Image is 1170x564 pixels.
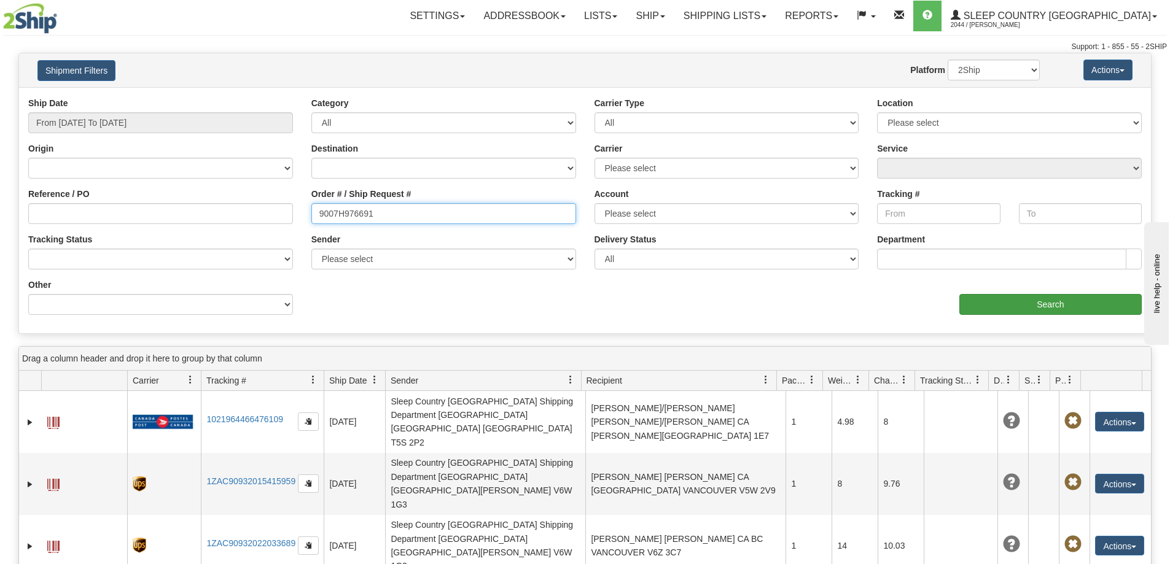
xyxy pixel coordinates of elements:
button: Copy to clipboard [298,536,319,555]
a: Expand [24,416,36,428]
td: 1 [786,391,832,453]
div: grid grouping header [19,347,1151,371]
span: Packages [782,374,808,387]
button: Actions [1083,60,1133,80]
label: Platform [910,64,945,76]
td: Sleep Country [GEOGRAPHIC_DATA] Shipping Department [GEOGRAPHIC_DATA] [GEOGRAPHIC_DATA][PERSON_NA... [385,453,585,515]
a: Sender filter column settings [560,369,581,390]
span: Shipment Issues [1024,374,1035,387]
label: Delivery Status [595,233,657,245]
td: [DATE] [324,453,385,515]
label: Order # / Ship Request # [311,188,411,200]
a: Pickup Status filter column settings [1059,369,1080,390]
button: Copy to clipboard [298,474,319,493]
a: Packages filter column settings [801,369,822,390]
td: 1 [786,453,832,515]
span: Ship Date [329,374,367,387]
span: Recipient [587,374,622,387]
td: [PERSON_NAME]/[PERSON_NAME] [PERSON_NAME]/[PERSON_NAME] CA [PERSON_NAME][GEOGRAPHIC_DATA] 1E7 [585,391,786,453]
a: Ship [626,1,674,31]
label: Destination [311,142,358,155]
span: 2044 / [PERSON_NAME] [951,19,1043,31]
label: Tracking Status [28,233,92,245]
input: Search [959,294,1142,315]
div: Support: 1 - 855 - 55 - 2SHIP [3,42,1167,52]
a: 1ZAC90932022033689 [206,538,295,548]
input: To [1019,203,1142,224]
span: Pickup Not Assigned [1064,474,1082,491]
span: Weight [828,374,854,387]
div: live help - online [9,10,114,20]
label: Location [877,97,913,109]
a: Delivery Status filter column settings [998,369,1019,390]
span: Charge [874,374,900,387]
a: Sleep Country [GEOGRAPHIC_DATA] 2044 / [PERSON_NAME] [942,1,1166,31]
a: Shipment Issues filter column settings [1029,369,1050,390]
span: Unknown [1003,474,1020,491]
a: Addressbook [474,1,575,31]
span: Sender [391,374,418,387]
img: 8 - UPS [133,476,146,492]
span: Delivery Status [994,374,1004,387]
a: Tracking Status filter column settings [967,369,988,390]
label: Other [28,279,51,291]
a: Expand [24,540,36,552]
a: Label [47,411,60,431]
button: Actions [1095,536,1144,555]
a: Charge filter column settings [894,369,915,390]
a: Label [47,535,60,555]
a: Label [47,473,60,493]
button: Actions [1095,412,1144,431]
label: Origin [28,142,53,155]
label: Service [877,142,908,155]
button: Shipment Filters [37,60,115,81]
span: Unknown [1003,412,1020,430]
a: Shipping lists [674,1,776,31]
label: Reference / PO [28,188,90,200]
a: Recipient filter column settings [755,369,776,390]
label: Tracking # [877,188,919,200]
img: 8 - UPS [133,538,146,553]
a: Ship Date filter column settings [364,369,385,390]
td: [PERSON_NAME] [PERSON_NAME] CA [GEOGRAPHIC_DATA] VANCOUVER V5W 2V9 [585,453,786,515]
span: Tracking # [206,374,246,387]
a: Carrier filter column settings [180,369,201,390]
iframe: chat widget [1142,219,1169,344]
span: Tracking Status [920,374,973,387]
span: Sleep Country [GEOGRAPHIC_DATA] [961,10,1151,21]
label: Account [595,188,629,200]
label: Carrier Type [595,97,644,109]
button: Actions [1095,474,1144,493]
a: 1ZAC90932015415959 [206,476,295,486]
label: Carrier [595,142,623,155]
a: Weight filter column settings [848,369,868,390]
label: Category [311,97,349,109]
input: From [877,203,1000,224]
td: 8 [832,453,878,515]
img: 20 - Canada Post [133,414,193,430]
a: Reports [776,1,848,31]
a: 1021964466476109 [206,414,283,424]
span: Unknown [1003,536,1020,553]
td: 9.76 [878,453,924,515]
button: Copy to clipboard [298,412,319,431]
label: Department [877,233,925,245]
td: [DATE] [324,391,385,453]
img: logo2044.jpg [3,3,57,34]
label: Ship Date [28,97,68,109]
span: Pickup Status [1055,374,1066,387]
td: Sleep Country [GEOGRAPHIC_DATA] Shipping Department [GEOGRAPHIC_DATA] [GEOGRAPHIC_DATA] [GEOGRAPH... [385,391,585,453]
a: Settings [400,1,474,31]
a: Expand [24,478,36,490]
td: 4.98 [832,391,878,453]
a: Lists [575,1,626,31]
a: Tracking # filter column settings [303,369,324,390]
span: Pickup Not Assigned [1064,536,1082,553]
td: 8 [878,391,924,453]
label: Sender [311,233,340,245]
span: Pickup Not Assigned [1064,412,1082,430]
span: Carrier [133,374,159,387]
